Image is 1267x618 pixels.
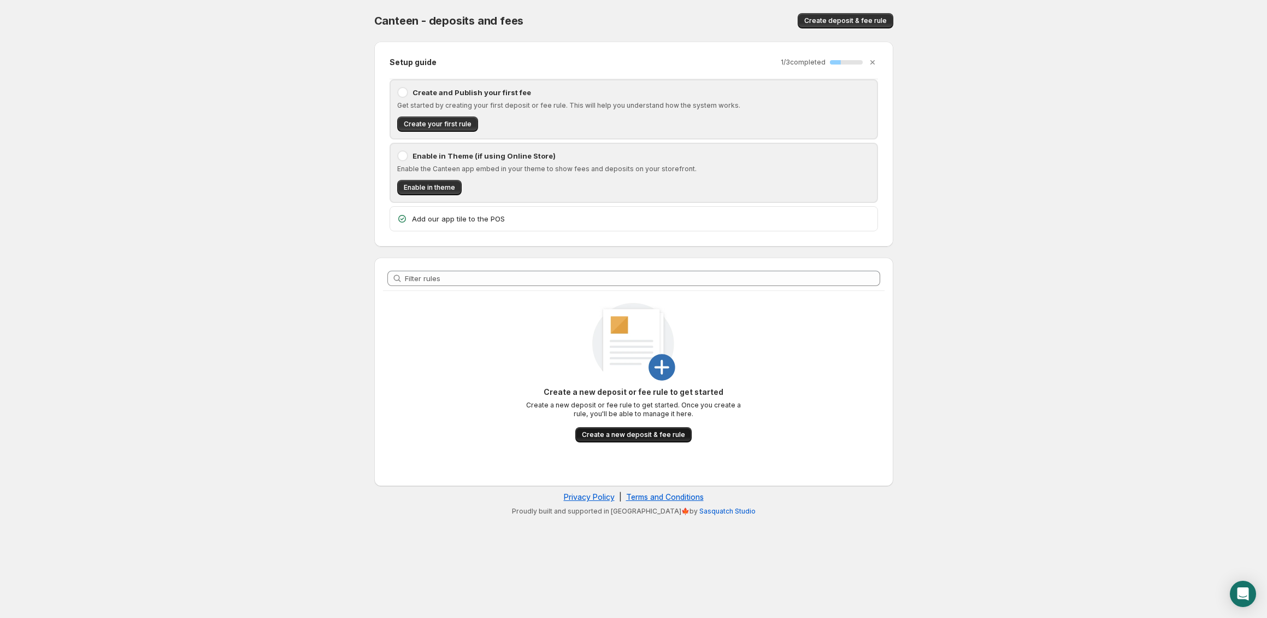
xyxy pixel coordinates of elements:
button: Create a new deposit & fee rule [575,427,692,442]
a: Privacy Policy [564,492,615,502]
span: Create deposit & fee rule [804,16,887,25]
p: Create a new deposit or fee rule to get started. Once you create a rule, you'll be able to manage... [525,401,743,418]
p: Create and Publish your first fee [412,87,870,98]
span: Enable in theme [404,183,455,192]
button: Create your first rule [397,116,478,132]
input: Filter rules [405,271,880,286]
p: Proudly built and supported in [GEOGRAPHIC_DATA]🍁by [380,507,888,516]
div: Open Intercom Messenger [1230,581,1256,607]
p: Enable the Canteen app embed in your theme to show fees and deposits on your storefront. [397,165,870,173]
p: Get started by creating your first deposit or fee rule. This will help you understand how the sys... [397,101,870,110]
p: Create a new deposit or fee rule to get started [525,387,743,398]
button: Dismiss setup guide [865,55,880,70]
a: Sasquatch Studio [699,507,756,515]
span: Canteen - deposits and fees [374,14,524,27]
p: Enable in Theme (if using Online Store) [412,150,870,161]
h2: Setup guide [390,57,437,68]
button: Enable in theme [397,180,462,195]
span: Create your first rule [404,120,472,129]
span: | [619,492,622,502]
span: Create a new deposit & fee rule [582,430,685,439]
a: Terms and Conditions [626,492,704,502]
p: 1 / 3 completed [781,58,826,67]
p: Add our app tile to the POS [412,213,871,224]
button: Create deposit & fee rule [798,13,893,28]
